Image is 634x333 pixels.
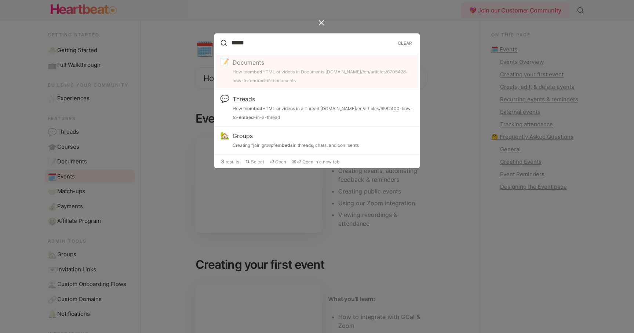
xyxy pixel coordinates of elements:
[220,131,229,139] span: 🏡
[270,159,286,164] span: Open
[233,58,414,67] div: Documents
[292,159,339,164] span: Open in a new tab
[216,91,418,125] a: 💬ThreadsHow toembedHTML or videos in a Thread [DOMAIN_NAME]/en/articles/6582400-how-to-embed-in-a...
[233,104,414,122] div: How to HTML or videos in a Thread [DOMAIN_NAME]/en/articles/6582400-how-to- -in-a-thread
[233,68,414,85] div: How to HTML or videos in Documents [DOMAIN_NAME]//en/articles/6705426-how-to- -in-documents
[220,94,229,102] span: 💬
[233,141,359,150] div: Creating “join group” in threads, chats, and comments
[216,55,418,88] a: 📝DocumentsHow toembedHTML or videos in Documents [DOMAIN_NAME]//en/articles/6705426-how-to-embed-...
[221,158,224,164] strong: 3
[233,131,359,140] div: Groups
[239,115,254,120] strong: embed
[221,158,239,164] span: results
[275,142,293,148] strong: embeds
[250,78,265,83] strong: embed
[220,58,229,66] span: 📝
[216,128,418,153] a: 🏡GroupsCreating “join group”embedsin threads, chats, and comments
[247,69,262,75] strong: embed
[245,159,264,164] span: Select
[247,106,262,111] strong: embed
[233,95,414,104] div: Threads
